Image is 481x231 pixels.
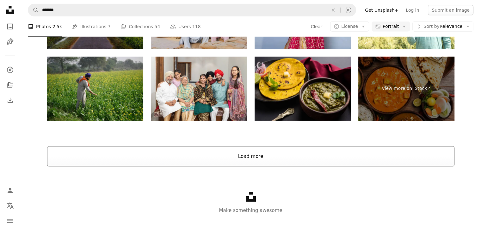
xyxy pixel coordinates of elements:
a: Collections 54 [120,16,160,37]
a: Log in / Sign up [4,184,16,197]
a: Explore [4,64,16,76]
button: Submit an image [428,5,473,15]
a: View more on iStock↗ [358,57,454,121]
span: 54 [154,23,160,30]
a: Photos [4,20,16,33]
a: Log in [402,5,423,15]
button: Clear [326,4,340,16]
button: Language [4,199,16,212]
span: 118 [192,23,201,30]
span: License [341,24,358,29]
span: Portrait [383,23,399,30]
img: Multi-Generation indian punjabi sikh family sitting together at home, People of punjab, Togethern... [151,57,247,121]
p: Make something awesome [20,207,481,214]
span: Relevance [423,23,462,30]
a: Users 118 [170,16,200,37]
button: Portrait [372,22,410,32]
button: Sort byRelevance [412,22,473,32]
a: Get Unsplash+ [361,5,402,15]
a: Home — Unsplash [4,4,16,18]
button: Visual search [341,4,356,16]
a: Illustrations [4,35,16,48]
span: Sort by [423,24,439,29]
button: Clear [311,22,323,32]
a: Collections [4,79,16,91]
img: Punjabi sikh farmer in the Mustard farm field [47,57,143,121]
button: Search Unsplash [28,4,39,16]
a: Illustrations 7 [72,16,110,37]
img: Sarson Ka Saag Makki Ki Roti popular north indian main course menu usually prepared in winter season [255,57,351,121]
button: Load more [47,146,454,166]
a: Download History [4,94,16,107]
button: License [330,22,369,32]
form: Find visuals sitewide [28,4,356,16]
button: Menu [4,215,16,227]
span: 7 [108,23,111,30]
